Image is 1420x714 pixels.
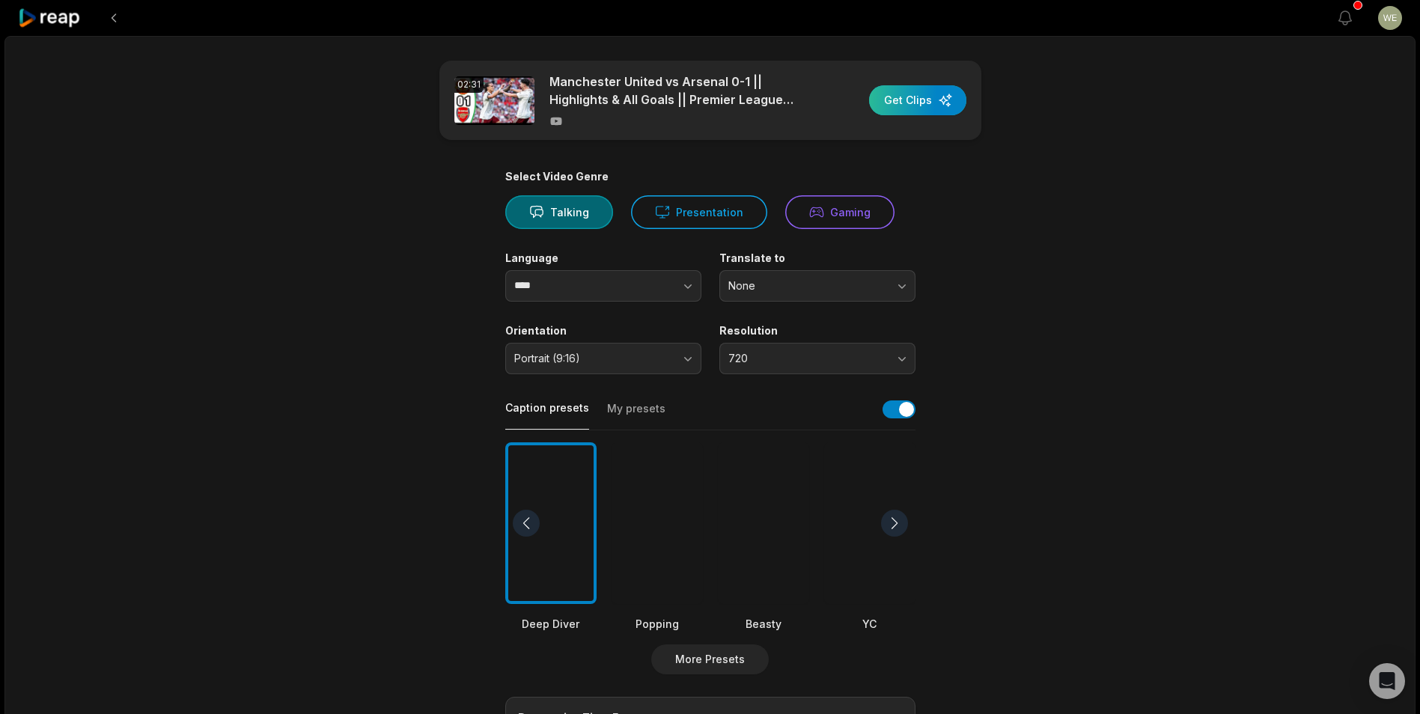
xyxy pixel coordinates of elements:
label: Language [505,251,701,265]
button: Gaming [785,195,895,229]
div: Select Video Genre [505,170,915,183]
label: Resolution [719,324,915,338]
div: Beasty [718,616,809,632]
div: Deep Diver [505,616,597,632]
button: Presentation [631,195,767,229]
span: None [728,279,886,293]
button: Portrait (9:16) [505,343,701,374]
button: None [719,270,915,302]
button: Talking [505,195,613,229]
div: YC [824,616,915,632]
span: 720 [728,352,886,365]
span: Portrait (9:16) [514,352,671,365]
label: Orientation [505,324,701,338]
div: Open Intercom Messenger [1369,663,1405,699]
button: 720 [719,343,915,374]
p: Manchester United vs Arsenal 0-1 || Highlights & All Goals || Premier League 2025 /2026 [549,73,808,109]
div: 02:31 [454,76,484,93]
button: More Presets [651,644,769,674]
button: Caption presets [505,400,589,430]
button: My presets [607,401,665,430]
label: Translate to [719,251,915,265]
button: Get Clips [869,85,966,115]
div: Popping [612,616,703,632]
